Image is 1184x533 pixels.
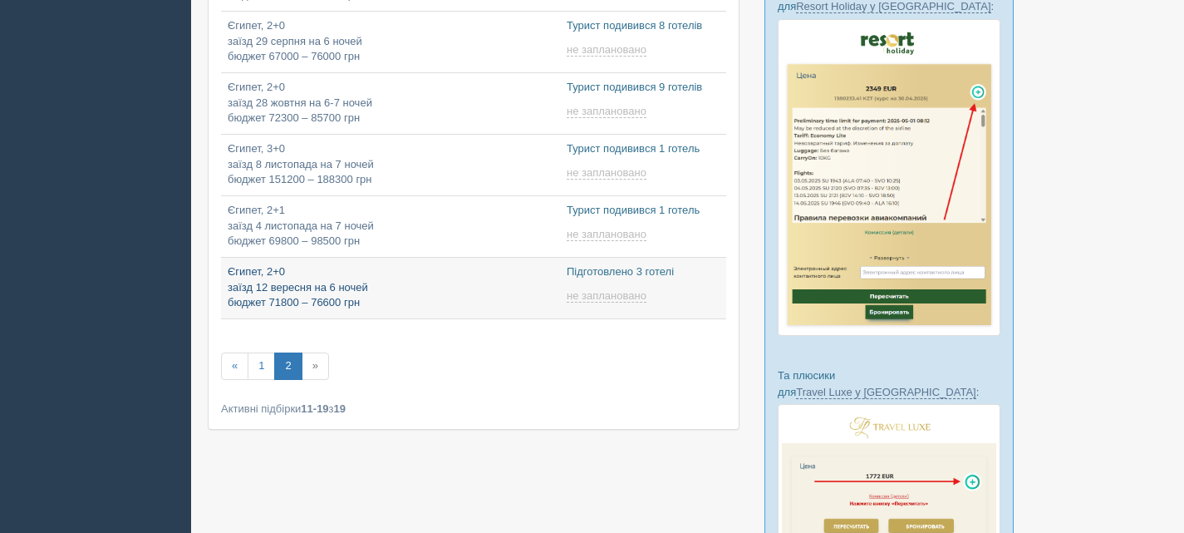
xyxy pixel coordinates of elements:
a: не заплановано [567,105,650,118]
span: не заплановано [567,105,646,118]
p: Та плюсики для : [778,368,1000,399]
b: 11-19 [301,402,328,415]
p: Підготовлено 3 готелі [567,264,720,280]
span: не заплановано [567,43,646,57]
span: не заплановано [567,228,646,241]
a: Єгипет, 3+0заїзд 8 листопада на 7 ночейбюджет 151200 – 188300 грн [221,135,560,195]
a: Єгипет, 2+0заїзд 12 вересня на 6 ночейбюджет 71800 – 76600 грн [221,258,560,318]
a: 1 [248,353,275,380]
p: Турист подивився 9 готелів [567,80,720,96]
p: Турист подивився 1 готель [567,141,720,157]
p: Єгипет, 2+0 заїзд 12 вересня на 6 ночей бюджет 71800 – 76600 грн [228,264,553,311]
a: Єгипет, 2+0заїзд 28 жовтня на 6-7 ночейбюджет 72300 – 85700 грн [221,73,560,134]
a: не заплановано [567,289,650,303]
a: Єгипет, 2+0заїзд 29 серпня на 6 ночейбюджет 67000 – 76000 грн [221,12,560,72]
a: 2 [274,353,302,380]
a: не заплановано [567,228,650,241]
p: Єгипет, 2+1 заїзд 4 листопада на 7 ночей бюджет 69800 – 98500 грн [228,203,553,249]
div: Активні підбірки з [221,401,726,417]
a: не заплановано [567,166,650,180]
p: Єгипет, 2+0 заїзд 29 серпня на 6 ночей бюджет 67000 – 76000 грн [228,18,553,65]
span: не заплановано [567,289,646,303]
b: 19 [334,402,346,415]
a: Єгипет, 2+1заїзд 4 листопада на 7 ночейбюджет 69800 – 98500 грн [221,196,560,257]
a: « [221,353,248,380]
img: resort-holiday-%D0%BF%D1%96%D0%B4%D0%B1%D1%96%D1%80%D0%BA%D0%B0-%D1%81%D1%80%D0%BC-%D0%B4%D0%BB%D... [778,19,1000,337]
p: Турист подивився 8 готелів [567,18,720,34]
a: не заплановано [567,43,650,57]
p: Єгипет, 2+0 заїзд 28 жовтня на 6-7 ночей бюджет 72300 – 85700 грн [228,80,553,126]
p: Турист подивився 1 готель [567,203,720,219]
span: не заплановано [567,166,646,180]
span: » [302,353,329,380]
p: Єгипет, 3+0 заїзд 8 листопада на 7 ночей бюджет 151200 – 188300 грн [228,141,553,188]
a: Travel Luxe у [GEOGRAPHIC_DATA] [796,386,975,399]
